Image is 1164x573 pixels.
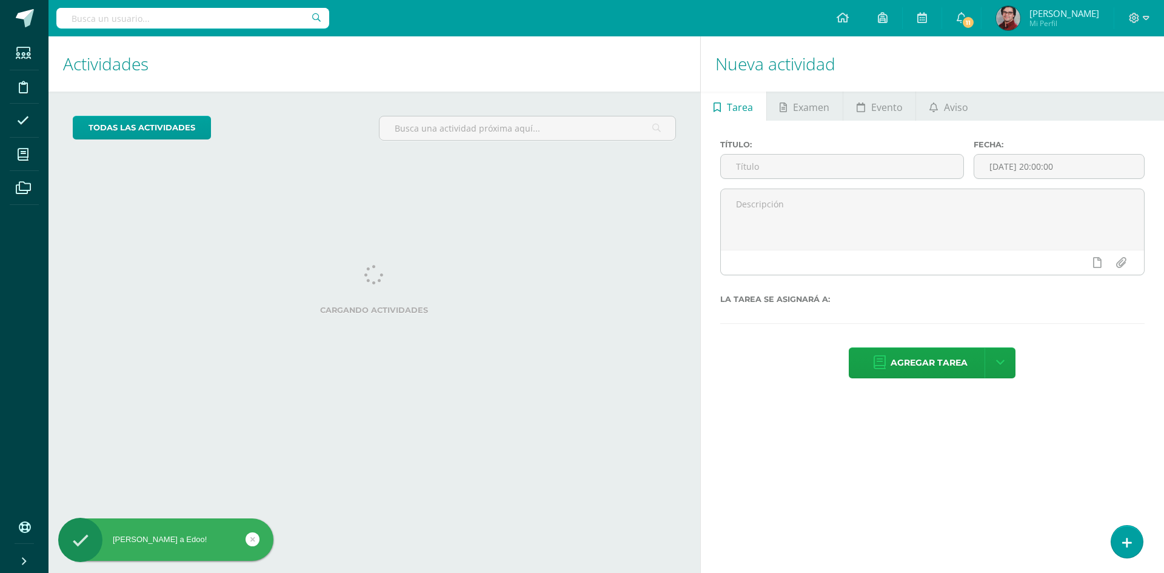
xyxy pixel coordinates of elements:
[891,348,968,378] span: Agregar tarea
[843,92,915,121] a: Evento
[73,116,211,139] a: todas las Actividades
[721,155,963,178] input: Título
[974,140,1145,149] label: Fecha:
[701,92,766,121] a: Tarea
[63,36,686,92] h1: Actividades
[871,93,903,122] span: Evento
[962,16,975,29] span: 11
[73,306,676,315] label: Cargando actividades
[996,6,1020,30] img: c9a93b4e3ae5c871dba39c2d8a78a895.png
[720,140,964,149] label: Título:
[944,93,968,122] span: Aviso
[380,116,675,140] input: Busca una actividad próxima aquí...
[974,155,1144,178] input: Fecha de entrega
[1029,7,1099,19] span: [PERSON_NAME]
[727,93,753,122] span: Tarea
[58,534,273,545] div: [PERSON_NAME] a Edoo!
[56,8,329,28] input: Busca un usuario...
[715,36,1149,92] h1: Nueva actividad
[793,93,829,122] span: Examen
[916,92,981,121] a: Aviso
[767,92,843,121] a: Examen
[1029,18,1099,28] span: Mi Perfil
[720,295,1145,304] label: La tarea se asignará a:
